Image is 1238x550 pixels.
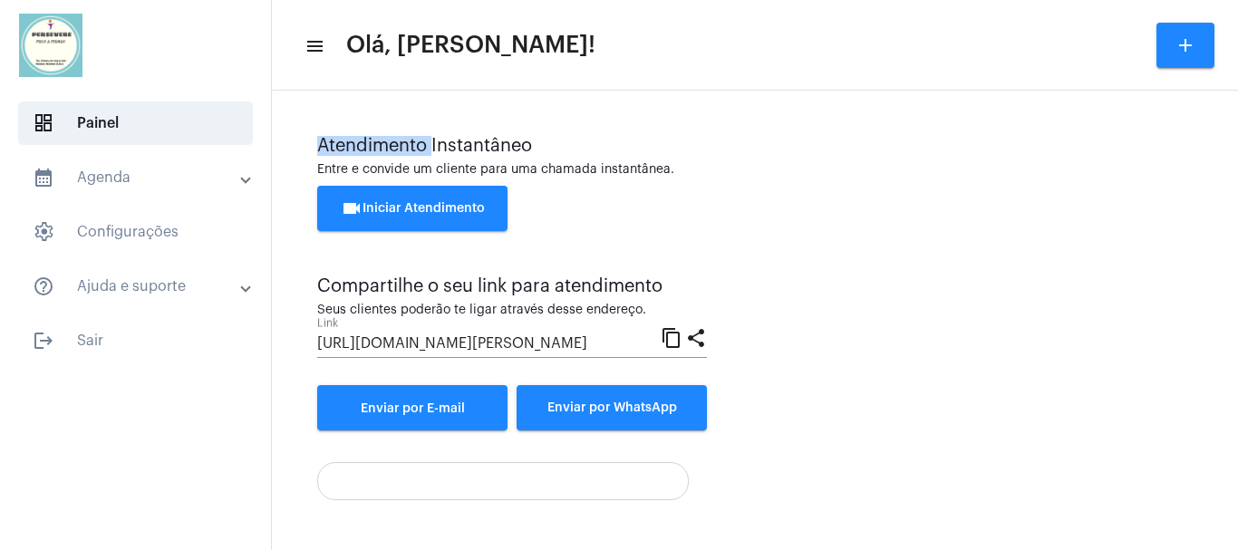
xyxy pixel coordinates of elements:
div: Entre e convide um cliente para uma chamada instantânea. [317,163,1193,177]
mat-icon: content_copy [661,326,682,348]
div: Atendimento Instantâneo [317,136,1193,156]
mat-icon: sidenav icon [33,330,54,352]
span: sidenav icon [33,112,54,134]
mat-icon: sidenav icon [33,167,54,188]
mat-icon: add [1175,34,1196,56]
span: Sair [18,319,253,362]
a: Enviar por E-mail [317,385,508,430]
span: Enviar por E-mail [361,402,465,415]
img: 5d8d47a4-7bd9-c6b3-230d-111f976e2b05.jpeg [15,9,87,82]
span: Iniciar Atendimento [341,202,485,215]
span: sidenav icon [33,221,54,243]
button: Enviar por WhatsApp [517,385,707,430]
mat-icon: share [685,326,707,348]
span: Enviar por WhatsApp [547,401,677,414]
span: Configurações [18,210,253,254]
div: Compartilhe o seu link para atendimento [317,276,707,296]
span: Olá, [PERSON_NAME]! [346,31,595,60]
mat-icon: videocam [341,198,363,219]
span: Painel [18,101,253,145]
mat-panel-title: Ajuda e suporte [33,275,242,297]
div: Seus clientes poderão te ligar através desse endereço. [317,304,707,317]
mat-expansion-panel-header: sidenav iconAgenda [11,156,271,199]
mat-panel-title: Agenda [33,167,242,188]
mat-expansion-panel-header: sidenav iconAjuda e suporte [11,265,271,308]
button: Iniciar Atendimento [317,186,508,231]
mat-icon: sidenav icon [305,35,323,57]
mat-icon: sidenav icon [33,275,54,297]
